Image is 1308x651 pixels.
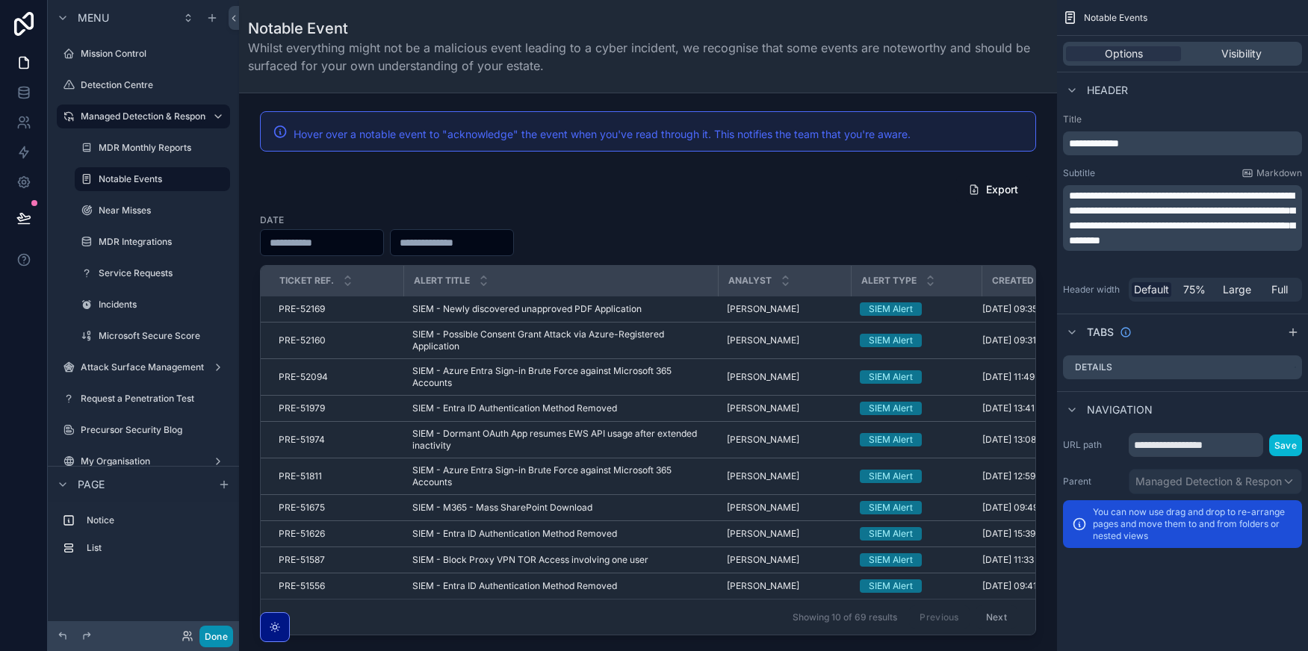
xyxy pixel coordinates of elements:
[1063,113,1302,125] label: Title
[81,48,227,60] label: Mission Control
[75,136,230,160] a: MDR Monthly Reports
[1087,83,1128,98] span: Header
[248,39,1048,75] span: Whilst everything might not be a malicious event leading to a cyber incident, we recognise that s...
[793,611,897,623] span: Showing 10 of 69 results
[99,173,221,185] label: Notable Events
[1105,46,1143,61] span: Options
[976,605,1017,629] button: Next
[99,299,227,311] label: Incidents
[1075,361,1112,373] label: Details
[87,514,224,526] label: Notice
[1129,469,1302,494] button: Managed Detection & Response
[57,355,230,379] a: Attack Surface Management
[1134,282,1169,297] span: Default
[1084,12,1147,24] span: Notable Events
[99,236,227,248] label: MDR Integrations
[78,10,109,25] span: Menu
[1221,46,1262,61] span: Visibility
[99,205,227,217] label: Near Misses
[1087,402,1153,417] span: Navigation
[57,449,230,473] a: My Organisation
[81,424,227,436] label: Precursor Security Blog
[1063,167,1095,179] label: Subtitle
[1063,476,1123,488] label: Parent
[57,387,230,411] a: Request a Penetration Test
[1271,282,1288,297] span: Full
[1183,282,1206,297] span: 75%
[75,230,230,254] a: MDR Integrations
[1093,506,1293,542] p: You can now use drag and drop to re-arrange pages and move them to and from folders or nested views
[1223,282,1251,297] span: Large
[199,626,233,647] button: Done
[75,293,230,317] a: Incidents
[75,324,230,348] a: Microsoft Secure Score
[1063,439,1123,451] label: URL path
[1063,131,1302,155] div: scrollable content
[81,110,215,122] label: Managed Detection & Response
[81,455,206,467] label: My Organisation
[1256,167,1302,179] span: Markdown
[1269,434,1302,456] button: Save
[279,275,334,287] span: Ticket Ref.
[992,275,1034,287] span: Created
[57,73,230,97] a: Detection Centre
[78,477,105,492] span: Page
[1087,325,1114,340] span: Tabs
[1135,474,1282,489] span: Managed Detection & Response
[87,542,224,554] label: List
[1242,167,1302,179] a: Markdown
[57,105,230,128] a: Managed Detection & Response
[81,361,206,373] label: Attack Surface Management
[414,275,470,287] span: Alert title
[81,79,227,91] label: Detection Centre
[57,42,230,66] a: Mission Control
[75,199,230,222] a: Near Misses
[99,267,227,279] label: Service Requests
[99,142,227,154] label: MDR Monthly Reports
[48,502,239,575] div: scrollable content
[728,275,772,287] span: Analyst
[81,393,227,405] label: Request a Penetration Test
[75,167,230,191] a: Notable Events
[861,275,917,287] span: Alert Type
[1063,284,1123,296] label: Header width
[1063,185,1302,251] div: scrollable content
[248,18,1048,39] h1: Notable Event
[99,330,227,342] label: Microsoft Secure Score
[75,261,230,285] a: Service Requests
